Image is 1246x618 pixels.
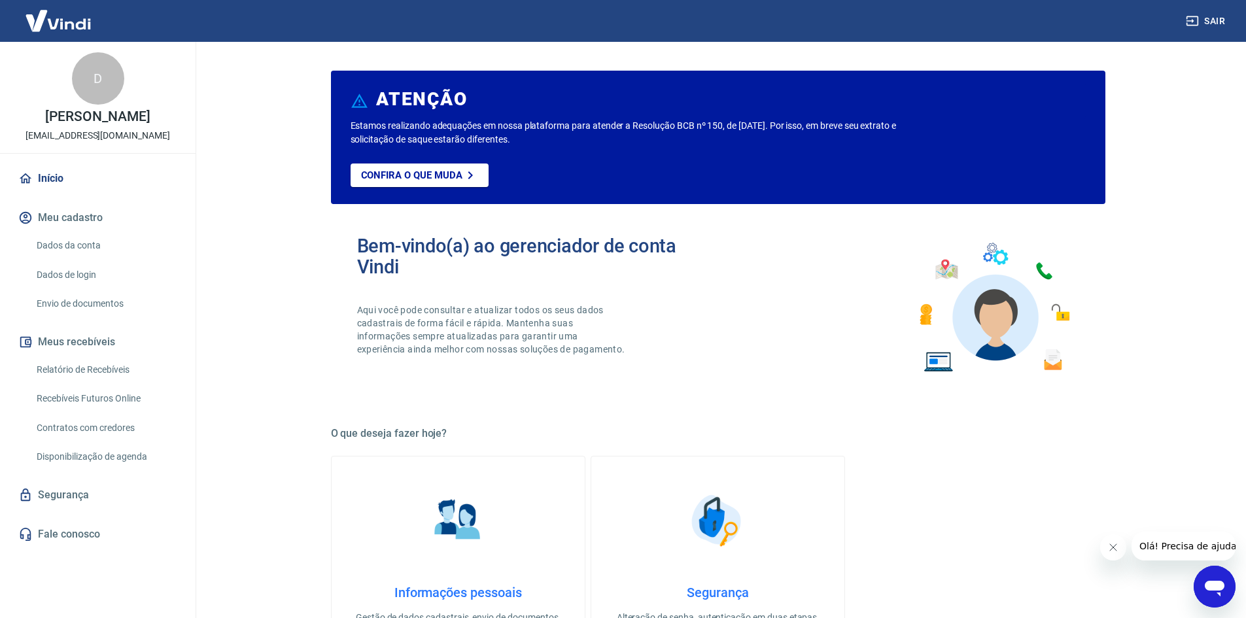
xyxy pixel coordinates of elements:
[31,385,180,412] a: Recebíveis Futuros Online
[376,93,467,106] h6: ATENÇÃO
[612,585,823,600] h4: Segurança
[351,119,939,146] p: Estamos realizando adequações em nossa plataforma para atender a Resolução BCB nº 150, de [DATE]....
[685,488,750,553] img: Segurança
[1132,532,1236,560] iframe: Mensagem da empresa
[351,163,489,187] a: Confira o que muda
[331,427,1105,440] h5: O que deseja fazer hoje?
[72,52,124,105] div: D
[16,520,180,549] a: Fale conosco
[1194,566,1236,608] iframe: Botão para abrir a janela de mensagens
[357,235,718,277] h2: Bem-vindo(a) ao gerenciador de conta Vindi
[31,262,180,288] a: Dados de login
[357,303,628,356] p: Aqui você pode consultar e atualizar todos os seus dados cadastrais de forma fácil e rápida. Mant...
[1100,534,1126,560] iframe: Fechar mensagem
[361,169,462,181] p: Confira o que muda
[45,110,150,124] p: [PERSON_NAME]
[425,488,491,553] img: Informações pessoais
[16,1,101,41] img: Vindi
[31,356,180,383] a: Relatório de Recebíveis
[16,481,180,509] a: Segurança
[26,129,170,143] p: [EMAIL_ADDRESS][DOMAIN_NAME]
[31,232,180,259] a: Dados da conta
[1183,9,1230,33] button: Sair
[353,585,564,600] h4: Informações pessoais
[16,328,180,356] button: Meus recebíveis
[31,290,180,317] a: Envio de documentos
[31,443,180,470] a: Disponibilização de agenda
[908,235,1079,380] img: Imagem de um avatar masculino com diversos icones exemplificando as funcionalidades do gerenciado...
[8,9,110,20] span: Olá! Precisa de ajuda?
[16,203,180,232] button: Meu cadastro
[31,415,180,441] a: Contratos com credores
[16,164,180,193] a: Início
